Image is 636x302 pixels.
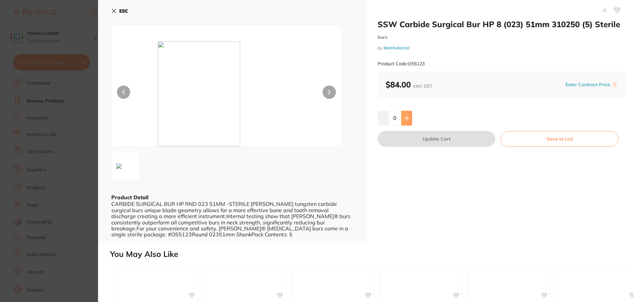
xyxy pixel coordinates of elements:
a: Matrixdental [384,45,409,50]
img: MzAweDMwMC5qcGc [114,161,124,171]
button: Update Cart [378,131,495,147]
div: CARBIDE SURGICAL BUR HP RND 023 51MM -STERILE [PERSON_NAME] tungsten carbide surgical burs unique... [111,201,354,237]
small: burs [378,34,625,40]
small: by [378,45,625,50]
b: $84.00 [386,80,433,90]
button: ESC [111,5,128,17]
h2: SSW Carbide Surgical Bur HP 8 (023) 51mm 310250 (5) Sterile [378,19,625,29]
label: i [612,82,617,87]
b: Product Detail [111,194,148,201]
h2: You May Also Like [110,250,633,259]
span: excl. GST [413,83,433,89]
button: Save to List [501,131,618,147]
img: MzAweDMwMC5qcGc [158,41,295,146]
b: ESC [119,8,128,14]
button: Enter Contract Price [563,82,612,88]
small: Product Code: O55123 [378,61,425,67]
